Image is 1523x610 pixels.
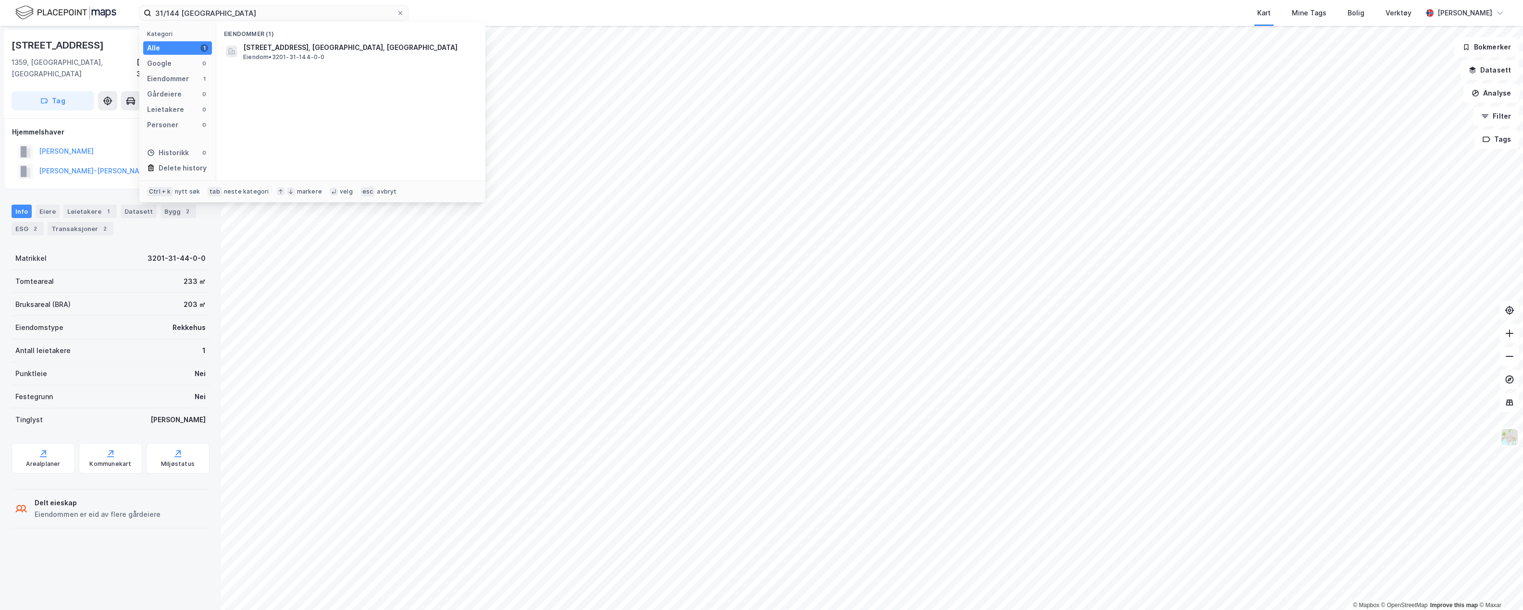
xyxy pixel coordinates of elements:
[1463,84,1519,103] button: Analyse
[200,149,208,157] div: 0
[147,104,184,115] div: Leietakere
[1473,107,1519,126] button: Filter
[15,276,54,287] div: Tomteareal
[15,322,63,333] div: Eiendomstype
[48,222,113,235] div: Transaksjoner
[147,42,160,54] div: Alle
[121,205,157,218] div: Datasett
[1474,130,1519,149] button: Tags
[1437,7,1492,19] div: [PERSON_NAME]
[200,90,208,98] div: 0
[136,57,210,80] div: [GEOGRAPHIC_DATA], 31/44
[147,73,189,85] div: Eiendommer
[30,224,40,233] div: 2
[1454,37,1519,57] button: Bokmerker
[15,414,43,426] div: Tinglyst
[147,58,172,69] div: Google
[200,121,208,129] div: 0
[161,460,195,468] div: Miljøstatus
[1475,564,1523,610] div: Kontrollprogram for chat
[26,460,60,468] div: Arealplaner
[159,162,207,174] div: Delete history
[224,188,269,195] div: neste kategori
[15,391,53,403] div: Festegrunn
[1348,7,1364,19] div: Bolig
[184,276,206,287] div: 233 ㎡
[173,322,206,333] div: Rekkehus
[243,42,474,53] span: [STREET_ADDRESS], [GEOGRAPHIC_DATA], [GEOGRAPHIC_DATA]
[1430,602,1478,609] a: Improve this map
[1461,61,1519,80] button: Datasett
[1500,428,1519,446] img: Z
[175,188,200,195] div: nytt søk
[216,23,485,40] div: Eiendommer (1)
[103,207,113,216] div: 1
[12,91,94,110] button: Tag
[340,188,353,195] div: velg
[297,188,322,195] div: markere
[12,57,136,80] div: 1359, [GEOGRAPHIC_DATA], [GEOGRAPHIC_DATA]
[1292,7,1326,19] div: Mine Tags
[195,391,206,403] div: Nei
[12,37,106,53] div: [STREET_ADDRESS]
[15,299,71,310] div: Bruksareal (BRA)
[100,224,110,233] div: 2
[15,368,47,379] div: Punktleie
[151,6,396,20] input: Søk på adresse, matrikkel, gårdeiere, leietakere eller personer
[161,205,196,218] div: Bygg
[200,44,208,52] div: 1
[184,299,206,310] div: 203 ㎡
[1353,602,1379,609] a: Mapbox
[15,253,47,264] div: Matrikkel
[15,345,71,356] div: Antall leietakere
[183,207,192,216] div: 2
[63,205,117,218] div: Leietakere
[36,205,60,218] div: Eiere
[35,497,161,509] div: Delt eieskap
[1386,7,1412,19] div: Verktøy
[12,126,209,138] div: Hjemmelshaver
[200,60,208,67] div: 0
[147,187,173,196] div: Ctrl + k
[12,222,44,235] div: ESG
[1381,602,1428,609] a: OpenStreetMap
[35,509,161,520] div: Eiendommen er eid av flere gårdeiere
[89,460,131,468] div: Kommunekart
[202,345,206,356] div: 1
[147,119,178,131] div: Personer
[147,88,182,100] div: Gårdeiere
[208,187,222,196] div: tab
[200,106,208,113] div: 0
[147,147,189,159] div: Historikk
[150,414,206,426] div: [PERSON_NAME]
[147,30,212,37] div: Kategori
[1475,564,1523,610] iframe: Chat Widget
[148,253,206,264] div: 3201-31-44-0-0
[200,75,208,83] div: 1
[377,188,396,195] div: avbryt
[360,187,375,196] div: esc
[1257,7,1271,19] div: Kart
[243,53,325,61] span: Eiendom • 3201-31-144-0-0
[15,4,116,21] img: logo.f888ab2527a4732fd821a326f86c7f29.svg
[195,368,206,379] div: Nei
[12,205,32,218] div: Info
